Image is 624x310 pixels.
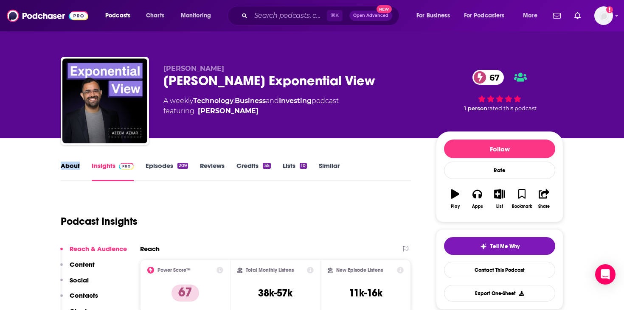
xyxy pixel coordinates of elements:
div: Play [451,204,460,209]
span: featuring [163,106,339,116]
span: rated this podcast [487,105,537,112]
span: and [266,97,279,105]
h3: 11k-16k [349,287,382,299]
p: Social [70,276,89,284]
div: 10 [300,163,307,169]
h3: 38k-57k [258,287,292,299]
p: Contacts [70,291,98,299]
button: open menu [175,9,222,22]
span: 67 [481,70,504,85]
span: New [377,5,392,13]
span: For Podcasters [464,10,505,22]
button: Show profile menu [594,6,613,25]
a: Lists10 [283,162,307,181]
h2: Reach [140,245,160,253]
a: Similar [319,162,340,181]
img: Azeem Azhar's Exponential View [62,59,147,143]
a: Contact This Podcast [444,262,555,278]
input: Search podcasts, credits, & more... [251,9,327,22]
a: Charts [141,9,169,22]
div: List [496,204,503,209]
h2: Power Score™ [157,267,191,273]
a: Show notifications dropdown [550,8,564,23]
span: , [233,97,235,105]
p: 67 [171,285,199,302]
p: Reach & Audience [70,245,127,253]
h2: Total Monthly Listens [246,267,294,273]
a: Reviews [200,162,225,181]
button: Follow [444,140,555,158]
a: Credits55 [236,162,270,181]
span: Tell Me Why [490,243,520,250]
div: Share [538,204,550,209]
div: 55 [263,163,270,169]
button: open menu [517,9,548,22]
span: More [523,10,537,22]
a: Show notifications dropdown [571,8,584,23]
button: Play [444,184,466,214]
div: Apps [472,204,483,209]
svg: Add a profile image [606,6,613,13]
button: open menu [99,9,141,22]
div: 67 1 personrated this podcast [436,64,563,117]
button: Bookmark [511,184,533,214]
button: Social [60,276,89,292]
span: Podcasts [105,10,130,22]
p: Content [70,260,95,268]
span: For Business [416,10,450,22]
button: open menu [410,9,461,22]
span: 1 person [464,105,487,112]
div: Search podcasts, credits, & more... [236,6,408,25]
span: Monitoring [181,10,211,22]
img: User Profile [594,6,613,25]
a: InsightsPodchaser Pro [92,162,134,181]
a: 67 [472,70,504,85]
span: [PERSON_NAME] [163,64,224,73]
button: Reach & Audience [60,245,127,260]
div: Bookmark [512,204,532,209]
img: Podchaser Pro [119,163,134,170]
button: Share [533,184,555,214]
span: Charts [146,10,164,22]
h1: Podcast Insights [61,215,138,228]
span: Open Advanced [353,14,388,18]
a: Azeem Azhar [198,106,259,116]
a: Technology [193,97,233,105]
button: Content [60,260,95,276]
div: 209 [177,163,188,169]
button: open menu [458,9,517,22]
a: Investing [279,97,312,105]
a: Business [235,97,266,105]
button: Export One-Sheet [444,285,555,302]
div: Rate [444,162,555,179]
h2: New Episode Listens [336,267,383,273]
a: About [61,162,80,181]
button: List [489,184,511,214]
img: Podchaser - Follow, Share and Rate Podcasts [7,8,88,24]
a: Episodes209 [146,162,188,181]
button: tell me why sparkleTell Me Why [444,237,555,255]
button: Contacts [60,291,98,307]
img: tell me why sparkle [480,243,487,250]
span: Logged in as derettb [594,6,613,25]
span: ⌘ K [327,10,343,21]
button: Apps [466,184,488,214]
div: Open Intercom Messenger [595,264,616,285]
div: A weekly podcast [163,96,339,116]
button: Open AdvancedNew [349,11,392,21]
